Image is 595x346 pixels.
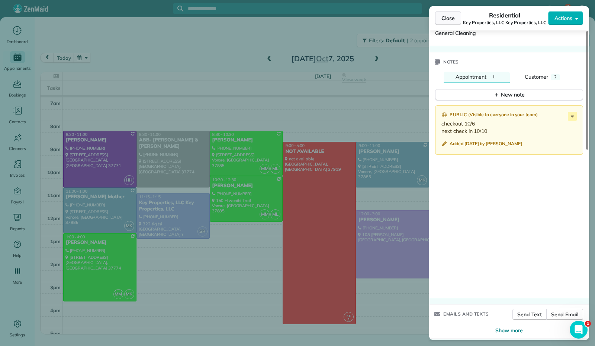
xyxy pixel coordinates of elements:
span: Key Properties, LLC Key Properties, LLC [463,20,546,26]
span: Send Text [517,311,542,318]
span: Residential [489,11,521,20]
span: Close [441,14,455,22]
button: Send Email [546,309,583,320]
span: Notes [443,58,459,66]
button: Close [435,11,461,25]
span: Public [450,111,467,118]
span: 2 [554,74,557,79]
span: Customer [525,74,548,80]
span: 1 [492,74,495,79]
button: Added [DATE] by [PERSON_NAME] [441,141,522,148]
span: 1 [585,321,591,327]
button: Show more [495,327,523,334]
iframe: Intercom live chat [570,321,588,339]
span: Emails and texts [443,310,489,318]
p: checkout 10/6 next check in 10/10 [441,120,578,135]
button: Send Text [512,309,547,320]
div: New note [493,91,525,99]
span: Appointment [456,74,486,80]
button: New note [435,89,583,101]
span: Added [DATE] by [PERSON_NAME] [450,141,522,147]
span: ( Visible to everyone in your team ) [468,112,538,118]
span: General Cleaning [435,30,476,36]
span: Actions [554,14,572,22]
span: Send Email [551,311,578,318]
